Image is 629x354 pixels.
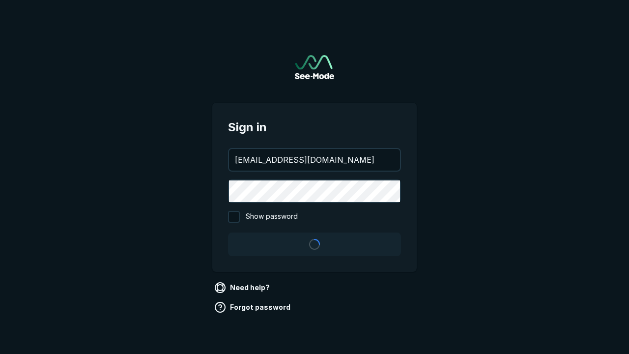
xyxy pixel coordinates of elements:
a: Go to sign in [295,55,334,79]
img: See-Mode Logo [295,55,334,79]
span: Show password [246,211,298,223]
a: Forgot password [212,299,294,315]
span: Sign in [228,118,401,136]
input: your@email.com [229,149,400,171]
a: Need help? [212,280,274,295]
